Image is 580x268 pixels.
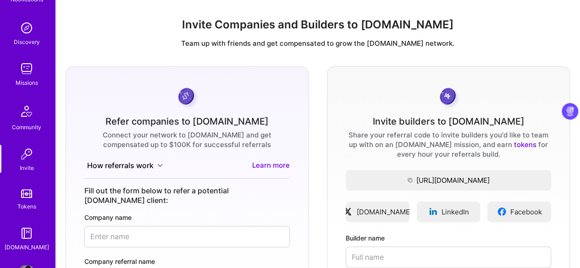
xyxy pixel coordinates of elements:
[16,78,38,88] div: Missions
[84,213,290,222] label: Company name
[84,226,290,247] input: Enter name
[428,207,438,216] img: linkedinLogo
[5,242,49,252] div: [DOMAIN_NAME]
[17,19,36,37] img: discovery
[84,160,166,171] button: How referrals work
[17,224,36,242] img: guide book
[252,160,290,171] a: Learn more
[14,37,40,47] div: Discovery
[21,189,32,198] img: tokens
[497,207,507,216] img: facebookLogo
[346,246,551,268] input: Full name
[105,117,269,126] div: Refer companies to [DOMAIN_NAME]
[356,207,412,217] span: [DOMAIN_NAME]
[514,140,536,149] a: tokens
[510,207,542,217] span: Facebook
[442,207,469,217] span: LinkedIn
[20,163,34,173] div: Invite
[417,202,481,222] a: LinkedIn
[63,38,573,48] p: Team up with friends and get compensated to grow the [DOMAIN_NAME] network.
[346,130,551,159] div: Share your referral code to invite builders you'd like to team up with on an [DOMAIN_NAME] missio...
[346,233,551,243] label: Builder name
[346,202,409,222] a: [DOMAIN_NAME]
[84,186,290,205] div: Fill out the form below to refer a potential [DOMAIN_NAME] client:
[84,130,290,149] div: Connect your network to [DOMAIN_NAME] and get compensated up to $100K for successful referrals
[17,202,36,211] div: Tokens
[175,85,199,109] img: purpleCoin
[346,175,551,185] span: [URL][DOMAIN_NAME]
[373,117,525,126] div: Invite builders to [DOMAIN_NAME]
[84,257,290,266] label: Company referral name
[17,145,36,163] img: Invite
[343,207,353,216] img: xLogo
[12,122,41,132] div: Community
[63,18,573,32] h1: Invite Companies and Builders to [DOMAIN_NAME]
[346,170,551,191] button: [URL][DOMAIN_NAME]
[436,85,461,109] img: grayCoin
[16,100,38,122] img: Community
[17,60,36,78] img: teamwork
[487,202,551,222] a: Facebook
